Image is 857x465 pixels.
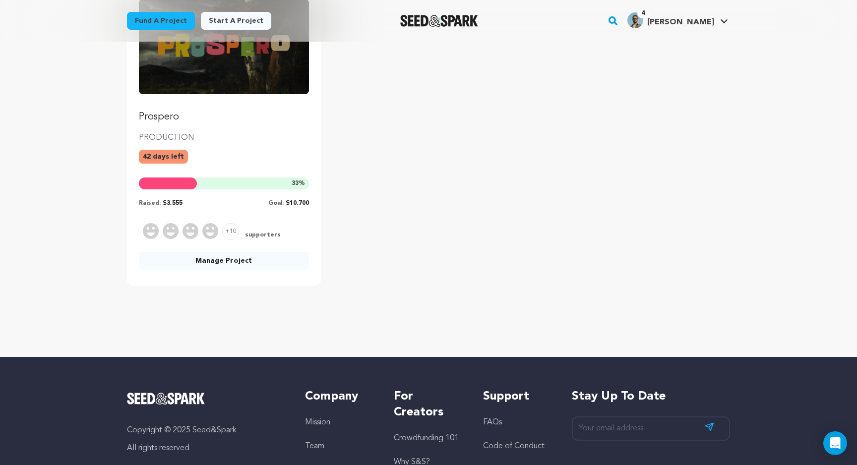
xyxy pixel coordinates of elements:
span: +10 [222,223,239,240]
span: $10,700 [286,200,309,206]
img: Supporter Image [202,223,218,239]
span: $3,555 [163,200,183,206]
a: Code of Conduct [483,442,545,450]
a: FAQs [483,418,502,426]
span: supporters [243,231,281,240]
h5: For Creators [394,389,463,420]
img: Seed&Spark Logo Dark Mode [400,15,478,27]
span: Tyler O.'s Profile [625,10,730,31]
a: Crowdfunding 101 [394,434,459,442]
img: Seed&Spark Logo [127,393,205,405]
a: Manage Project [139,252,309,270]
img: Supporter Image [163,223,179,239]
p: Prospero [139,110,309,124]
img: 352d793b21321a02.png [627,12,643,28]
img: Supporter Image [143,223,159,239]
a: Mission [305,418,330,426]
h5: Support [483,389,552,405]
span: [PERSON_NAME] [647,18,714,26]
a: Tyler O.'s Profile [625,10,730,28]
a: Start a project [201,12,271,30]
img: Supporter Image [183,223,198,239]
input: Your email address [572,416,730,441]
span: Raised: [139,200,161,206]
p: 42 days left [139,150,188,164]
div: Tyler O.'s Profile [627,12,714,28]
p: All rights reserved [127,442,285,454]
a: Seed&Spark Homepage [400,15,478,27]
span: 4 [637,8,649,18]
a: Seed&Spark Homepage [127,393,285,405]
div: Open Intercom Messenger [823,431,847,455]
span: Goal: [268,200,284,206]
h5: Stay up to date [572,389,730,405]
span: % [292,179,305,187]
span: 33 [292,180,299,186]
h5: Company [305,389,374,405]
p: Copyright © 2025 Seed&Spark [127,424,285,436]
p: PRODUCTION [139,132,309,144]
a: Fund a project [127,12,195,30]
a: Team [305,442,324,450]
